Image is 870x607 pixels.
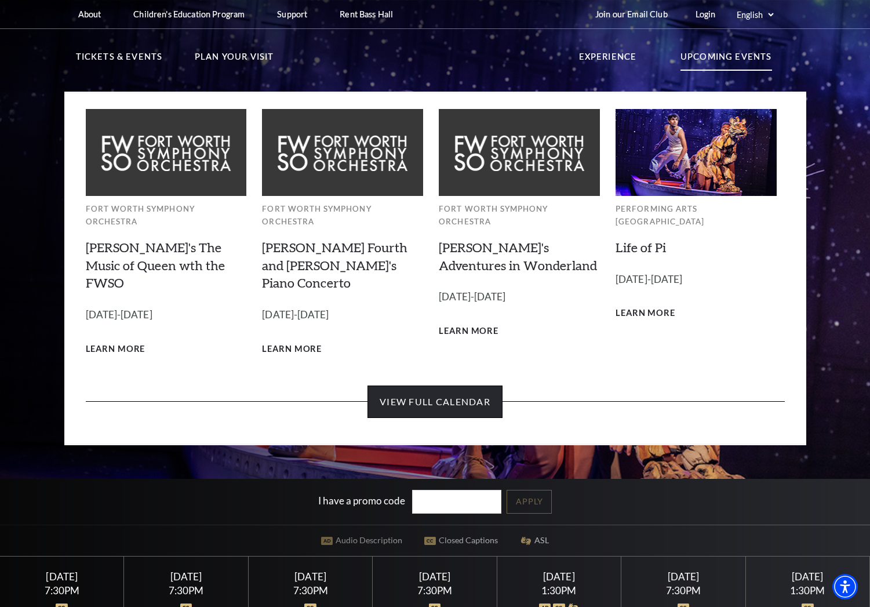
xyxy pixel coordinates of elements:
span: Learn More [616,306,675,321]
p: Fort Worth Symphony Orchestra [86,202,247,228]
img: Fort Worth Symphony Orchestra [262,109,423,195]
p: About [78,9,101,19]
a: Learn More Life of Pi [616,306,685,321]
p: Upcoming Events [680,50,772,71]
p: Plan Your Visit [195,50,274,71]
div: 7:30PM [14,586,110,595]
div: 7:30PM [263,586,359,595]
img: Fort Worth Symphony Orchestra [439,109,600,195]
div: 1:30PM [759,586,856,595]
span: Learn More [262,342,322,357]
div: 1:30PM [511,586,607,595]
a: View Full Calendar [367,386,503,418]
div: 7:30PM [138,586,234,595]
p: [DATE]-[DATE] [439,289,600,306]
p: Experience [579,50,637,71]
a: Learn More Windborne's The Music of Queen wth the FWSO [86,342,155,357]
img: Fort Worth Symphony Orchestra [86,109,247,195]
div: [DATE] [759,570,856,583]
p: Rent Bass Hall [340,9,393,19]
p: Performing Arts [GEOGRAPHIC_DATA] [616,202,777,228]
div: 7:30PM [387,586,483,595]
a: [PERSON_NAME]'s The Music of Queen wth the FWSO [86,239,225,291]
a: Learn More Alice's Adventures in Wonderland [439,324,508,339]
a: [PERSON_NAME] Fourth and [PERSON_NAME]'s Piano Concerto [262,239,407,291]
label: I have a promo code [318,495,405,507]
p: [DATE]-[DATE] [616,271,777,288]
p: Support [277,9,307,19]
div: Accessibility Menu [832,574,858,599]
div: [DATE] [14,570,110,583]
div: [DATE] [263,570,359,583]
a: Learn More Brahms Fourth and Grieg's Piano Concerto [262,342,331,357]
div: [DATE] [635,570,731,583]
div: [DATE] [138,570,234,583]
p: Fort Worth Symphony Orchestra [439,202,600,228]
p: Tickets & Events [76,50,163,71]
div: [DATE] [511,570,607,583]
span: Learn More [439,324,498,339]
a: Life of Pi [616,239,666,255]
div: 7:30PM [635,586,731,595]
div: [DATE] [387,570,483,583]
p: Children's Education Program [133,9,245,19]
span: Learn More [86,342,145,357]
p: [DATE]-[DATE] [262,307,423,324]
a: Open this option [282,46,579,92]
img: Performing Arts Fort Worth [616,109,777,195]
select: Select: [734,9,776,20]
p: [DATE]-[DATE] [86,307,247,324]
a: [PERSON_NAME]'s Adventures in Wonderland [439,239,597,273]
p: Fort Worth Symphony Orchestra [262,202,423,228]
